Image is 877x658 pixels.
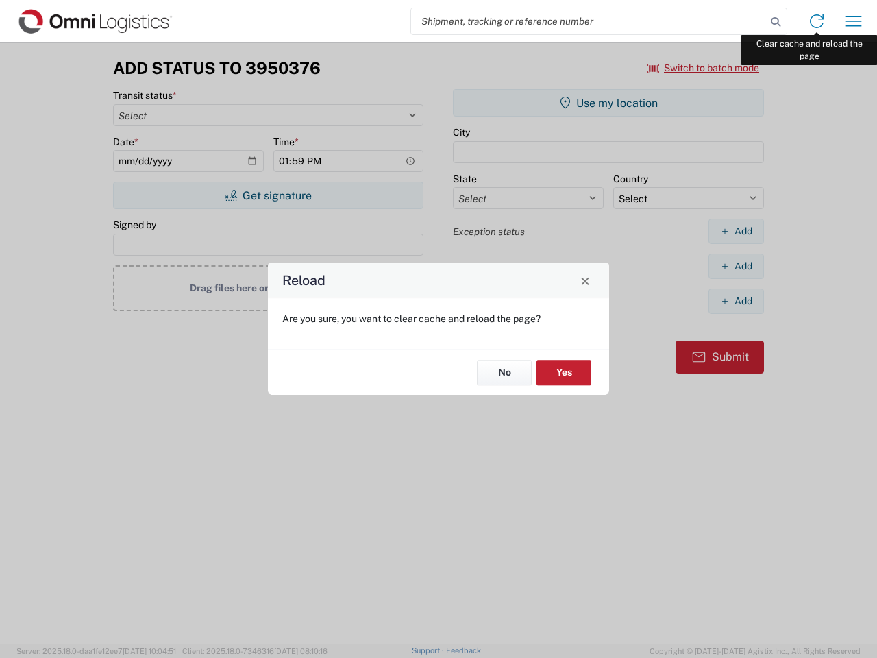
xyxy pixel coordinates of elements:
p: Are you sure, you want to clear cache and reload the page? [282,313,595,325]
button: Close [576,271,595,290]
button: No [477,360,532,385]
h4: Reload [282,271,325,291]
button: Yes [536,360,591,385]
input: Shipment, tracking or reference number [411,8,766,34]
